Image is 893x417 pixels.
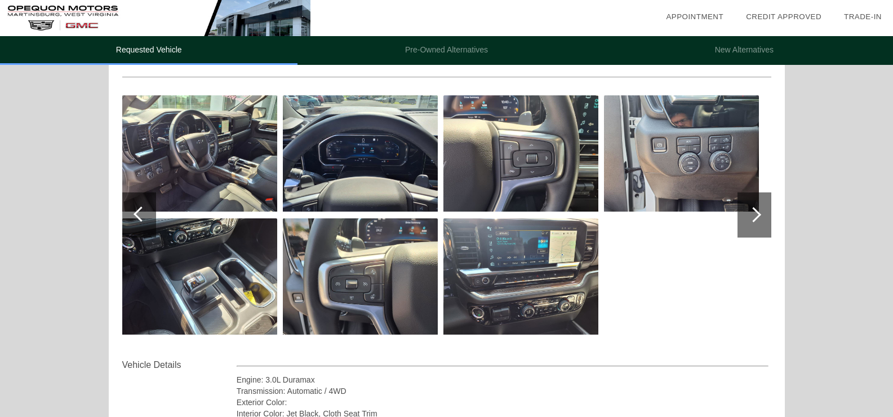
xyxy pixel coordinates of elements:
[844,12,882,21] a: Trade-In
[237,385,769,397] div: Transmission: Automatic / 4WD
[297,36,595,65] li: Pre-Owned Alternatives
[596,36,893,65] li: New Alternatives
[122,95,277,212] img: 14.jpg
[666,12,723,21] a: Appointment
[237,397,769,408] div: Exterior Color:
[283,95,438,212] img: 16.jpg
[237,374,769,385] div: Engine: 3.0L Duramax
[746,12,821,21] a: Credit Approved
[443,95,598,212] img: 18.jpg
[604,95,759,212] img: 20.jpg
[122,218,277,335] img: 15.jpg
[283,218,438,335] img: 17.jpg
[443,218,598,335] img: 19.jpg
[122,358,237,372] div: Vehicle Details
